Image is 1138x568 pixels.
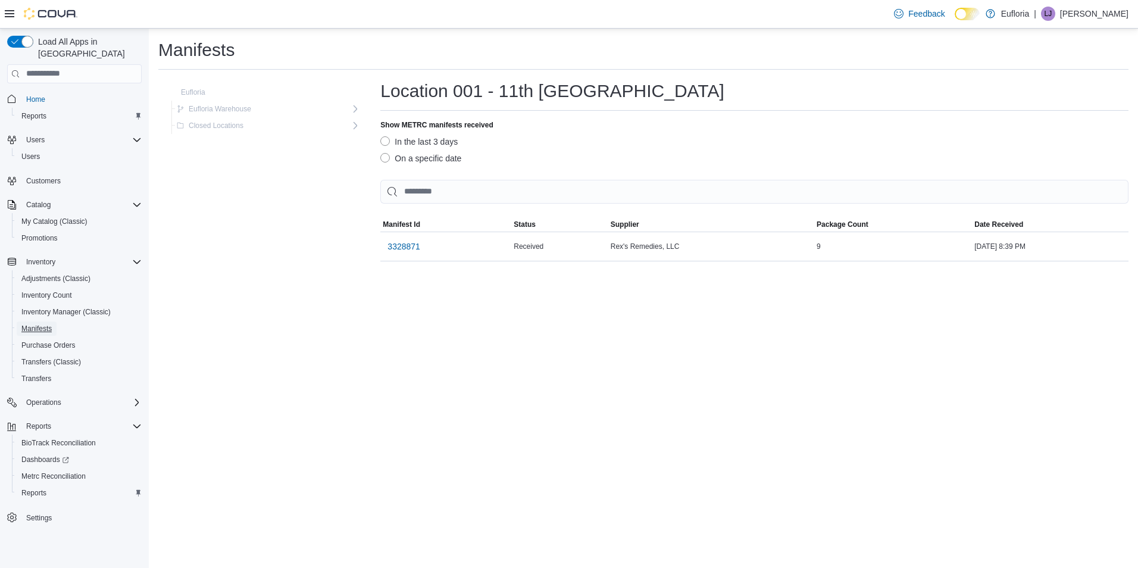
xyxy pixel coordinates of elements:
span: Dashboards [21,455,69,464]
label: Show METRC manifests received [380,120,493,130]
button: Customers [2,172,146,189]
button: BioTrack Reconciliation [12,435,146,451]
label: On a specific date [380,151,461,166]
span: Inventory [21,255,142,269]
span: Promotions [21,233,58,243]
span: Users [17,149,142,164]
a: BioTrack Reconciliation [17,436,101,450]
span: Settings [26,513,52,523]
span: Received [514,242,543,251]
span: Purchase Orders [21,341,76,350]
span: Users [26,135,45,145]
a: Reports [17,486,51,500]
span: Adjustments (Classic) [21,274,90,283]
span: Settings [21,510,142,525]
p: [PERSON_NAME] [1060,7,1128,21]
span: BioTrack Reconciliation [17,436,142,450]
a: Transfers [17,372,56,386]
span: Operations [21,395,142,410]
button: Operations [21,395,66,410]
button: Closed Locations [172,118,248,133]
span: Inventory [26,257,55,267]
button: Inventory Count [12,287,146,304]
span: Supplier [611,220,639,229]
span: Promotions [17,231,142,245]
span: Home [21,92,142,107]
span: Closed Locations [189,121,243,130]
span: Adjustments (Classic) [17,271,142,286]
a: Home [21,92,50,107]
span: Dashboards [17,452,142,467]
a: Settings [21,511,57,525]
span: Reports [17,486,142,500]
a: Promotions [17,231,62,245]
button: Users [2,132,146,148]
span: Package Count [817,220,868,229]
span: 9 [817,242,821,251]
span: Catalog [26,200,51,210]
span: Inventory Manager (Classic) [21,307,111,317]
span: Operations [26,398,61,407]
button: Reports [12,485,146,501]
a: Dashboards [12,451,146,468]
button: Promotions [12,230,146,246]
a: Transfers (Classic) [17,355,86,369]
span: Reports [21,419,142,433]
a: Metrc Reconciliation [17,469,90,483]
button: Eufloria Warehouse [172,102,256,116]
span: Status [514,220,536,229]
button: Users [21,133,49,147]
span: Home [26,95,45,104]
img: Cova [24,8,77,20]
a: Inventory Count [17,288,77,302]
span: Eufloria [181,88,205,97]
span: My Catalog (Classic) [17,214,142,229]
span: LJ [1045,7,1052,21]
a: Purchase Orders [17,338,80,352]
a: Adjustments (Classic) [17,271,95,286]
a: Inventory Manager (Classic) [17,305,115,319]
button: Reports [21,419,56,433]
span: Metrc Reconciliation [21,472,86,481]
span: Purchase Orders [17,338,142,352]
a: Dashboards [17,452,74,467]
span: Inventory Count [21,291,72,300]
div: Lynzee Jumper [1041,7,1055,21]
span: Transfers (Classic) [17,355,142,369]
button: Manifests [12,320,146,337]
span: Users [21,152,40,161]
span: Inventory Count [17,288,142,302]
input: Dark Mode [955,8,980,20]
a: Users [17,149,45,164]
span: Reports [26,422,51,431]
span: Manifests [21,324,52,333]
span: Eufloria Warehouse [189,104,251,114]
button: Inventory Manager (Classic) [12,304,146,320]
button: My Catalog (Classic) [12,213,146,230]
label: In the last 3 days [380,135,458,149]
span: Load All Apps in [GEOGRAPHIC_DATA] [33,36,142,60]
span: Reports [21,111,46,121]
span: Customers [21,173,142,188]
span: 3328871 [387,241,420,252]
span: Metrc Reconciliation [17,469,142,483]
button: Catalog [2,196,146,213]
span: Users [21,133,142,147]
button: Catalog [21,198,55,212]
span: Reports [21,488,46,498]
div: [DATE] 8:39 PM [972,239,1128,254]
button: Inventory [2,254,146,270]
span: Manifests [17,322,142,336]
span: Rex's Remedies, LLC [611,242,680,251]
p: Eufloria [1001,7,1029,21]
button: Reports [12,108,146,124]
button: Transfers (Classic) [12,354,146,370]
span: BioTrack Reconciliation [21,438,96,448]
button: Reports [2,418,146,435]
span: Reports [17,109,142,123]
button: Operations [2,394,146,411]
p: | [1034,7,1036,21]
span: Transfers [21,374,51,383]
button: Adjustments (Classic) [12,270,146,287]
